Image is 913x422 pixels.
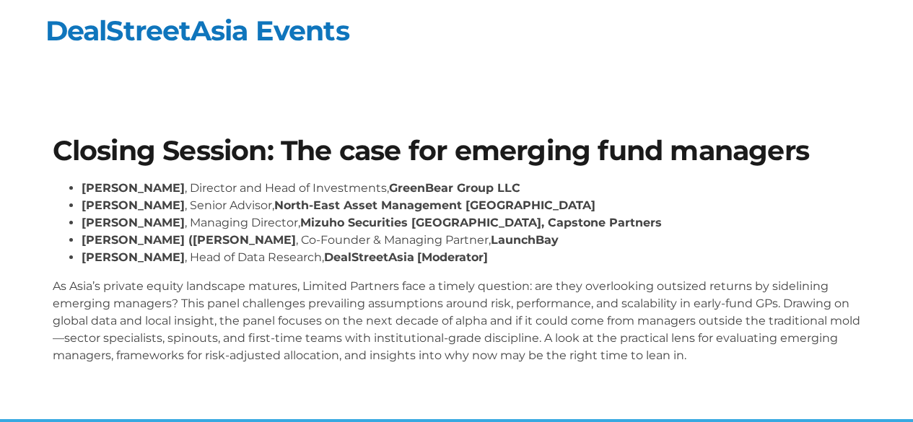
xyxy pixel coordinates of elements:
strong: [PERSON_NAME] [82,198,185,212]
li: , Co-Founder & Managing Partner, [82,232,861,249]
strong: [PERSON_NAME] [82,250,185,264]
p: As Asia’s private equity landscape matures, Limited Partners face a timely question: are they ove... [53,278,861,364]
strong: [PERSON_NAME] [82,216,185,229]
strong: [Moderator] [417,250,488,264]
strong: DealStreetAsia [324,250,414,264]
strong: [PERSON_NAME] ([PERSON_NAME] [82,233,296,247]
strong: [PERSON_NAME] [82,181,185,195]
strong: Mizuho Securities [GEOGRAPHIC_DATA], Capstone Partners [300,216,662,229]
h1: Closing Session: The case for emerging fund managers [53,137,861,164]
a: DealStreetAsia Events [45,14,349,48]
li: , Head of Data Research, [82,249,861,266]
li: , Director and Head of Investments, [82,180,861,197]
strong: GreenBear Group LLC [389,181,520,195]
li: , Managing Director, [82,214,861,232]
strong: North-East Asset Management [GEOGRAPHIC_DATA] [274,198,595,212]
strong: LaunchBay [491,233,559,247]
li: , Senior Advisor, [82,197,861,214]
